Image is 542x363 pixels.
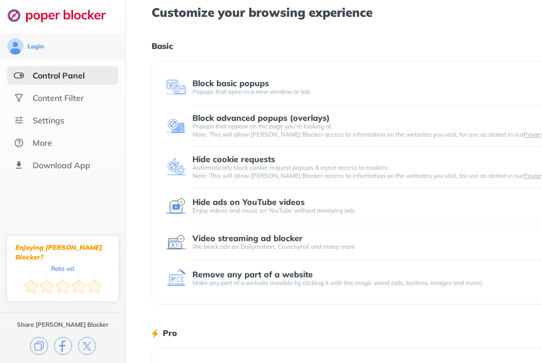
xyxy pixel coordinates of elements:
img: social.svg [14,93,24,103]
div: Settings [33,115,64,125]
img: logo-webpage.svg [7,8,117,22]
div: Hide ads on YouTube videos [192,197,305,206]
div: More [33,138,52,148]
img: download-app.svg [14,160,24,170]
div: Download App [33,160,90,170]
img: feature icon [166,77,186,97]
img: feature icon [166,196,186,216]
div: Login [28,42,44,50]
div: Share [PERSON_NAME] Blocker [17,321,109,329]
div: Remove any part of a website [192,270,313,279]
div: Content Filter [33,93,84,103]
div: Rate us! [51,266,75,271]
img: copy.svg [30,337,48,355]
img: settings.svg [14,115,24,125]
img: feature icon [166,268,186,289]
img: facebook.svg [54,337,72,355]
img: about.svg [14,138,24,148]
img: features-selected.svg [14,70,24,81]
div: Block basic popups [192,79,269,88]
img: feature icon [166,232,186,252]
img: avatar.svg [7,38,23,55]
div: Control Panel [33,70,85,81]
img: feature icon [166,157,186,177]
div: Enjoying [PERSON_NAME] Blocker? [15,243,110,262]
h1: Pro [163,326,177,340]
div: Video streaming ad blocker [192,234,303,243]
div: Hide cookie requests [192,154,275,164]
img: x.svg [78,337,96,355]
img: feature icon [166,116,186,136]
div: Block advanced popups (overlays) [192,113,330,122]
img: lighting bolt [152,327,158,340]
